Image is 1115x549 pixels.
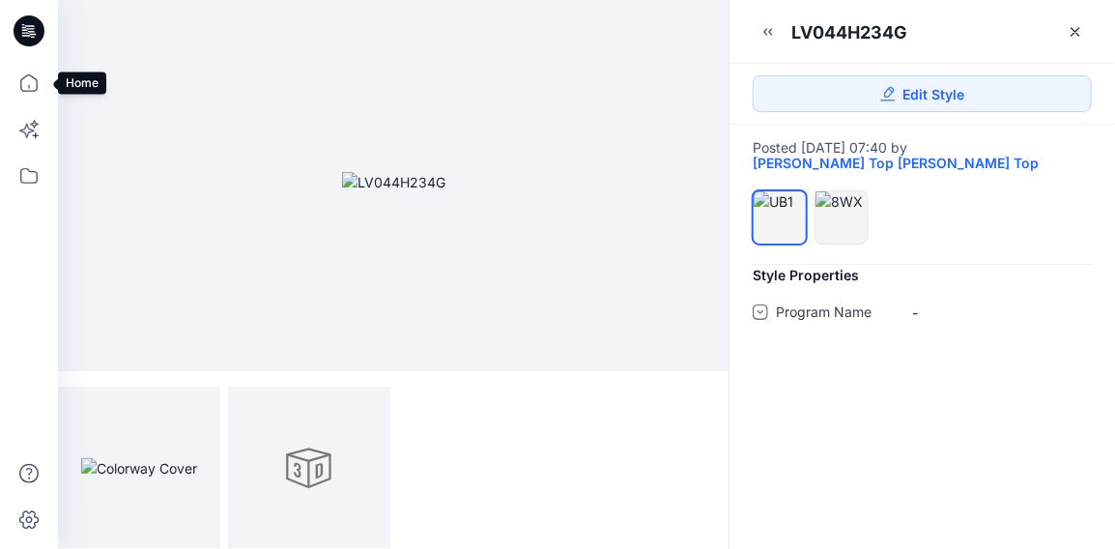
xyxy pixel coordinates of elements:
a: Edit Style [753,75,1092,112]
a: [PERSON_NAME] Top [PERSON_NAME] Top [753,156,1039,171]
div: UB1 [753,190,807,245]
div: Posted [DATE] 07:40 by [753,140,1092,171]
div: 8WX [815,190,869,245]
div: LV044H234G [791,20,907,44]
span: Program Name [776,301,892,328]
img: LV044H234G [342,172,445,192]
div: - [912,303,941,323]
button: Minimize [753,16,784,47]
span: Style Properties [753,265,859,285]
span: Edit Style [903,84,965,104]
a: Close Style Presentation [1060,16,1091,47]
img: Colorway Cover [81,458,197,478]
